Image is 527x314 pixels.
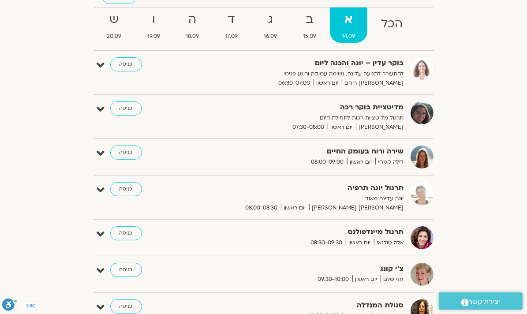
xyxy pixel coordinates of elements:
a: כניסה [110,57,142,71]
a: הכל [369,7,415,43]
strong: שירה ורוח בעומק החיים [214,146,404,157]
a: ו19.09 [135,7,172,43]
span: 08:00-09:00 [308,157,347,167]
span: 06:30-07:00 [276,78,314,88]
span: [PERSON_NAME] רוחם [342,78,404,88]
span: [PERSON_NAME] [356,123,404,132]
a: ש20.09 [95,7,134,43]
a: ב15.09 [291,7,328,43]
span: 09:30-10:00 [315,275,352,284]
strong: סגולת המנדלה [214,299,404,311]
a: כניסה [110,263,142,277]
a: כניסה [110,182,142,196]
strong: ש [95,10,134,30]
strong: א [330,10,367,30]
span: יום ראשון [281,203,309,213]
p: תרגול מדיטציות רכות לתחילת היום [214,113,404,123]
a: כניסה [110,146,142,160]
span: [PERSON_NAME] [PERSON_NAME] [309,203,404,213]
span: יום ראשון [328,123,356,132]
span: 16.09 [252,32,289,41]
span: 08:30-09:30 [308,238,346,247]
strong: צ'י קונג [214,263,404,275]
a: כניסה [110,299,142,314]
span: יצירת קשר [469,296,501,308]
span: 15.09 [291,32,328,41]
span: יום ראשון [314,78,342,88]
a: ג16.09 [252,7,289,43]
p: יוגה עדינה מאוד [214,194,404,203]
span: 20.09 [95,32,134,41]
span: 07:30-08:00 [290,123,328,132]
span: יום ראשון [352,275,381,284]
strong: בוקר עדין – יוגה והכנה ליום [214,57,404,69]
a: ה18.09 [174,7,211,43]
strong: תרגול יוגה תרפיה [214,182,404,194]
span: 18.09 [174,32,211,41]
strong: ו [135,10,172,30]
strong: ה [174,10,211,30]
a: כניסה [110,226,142,240]
a: א14.09 [330,7,367,43]
span: לילה קמחי [375,157,404,167]
span: אלה טולנאי [374,238,404,247]
a: ד17.09 [213,7,250,43]
span: יום ראשון [346,238,374,247]
strong: הכל [369,14,415,34]
a: יצירת קשר [439,292,523,310]
strong: ד [213,10,250,30]
p: להתעורר לתנועה עדינה, נשימה עמוקה ורוגע פנימי [214,69,404,78]
span: 14.09 [330,32,367,41]
span: יום ראשון [347,157,375,167]
span: חני שלם [381,275,404,284]
strong: ג [252,10,289,30]
span: 08:00-08:30 [243,203,281,213]
span: 19.09 [135,32,172,41]
strong: ב [291,10,328,30]
strong: תרגול מיינדפולנס [214,226,404,238]
strong: מדיטציית בוקר רכה [214,101,404,113]
span: 17.09 [213,32,250,41]
a: כניסה [110,101,142,116]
